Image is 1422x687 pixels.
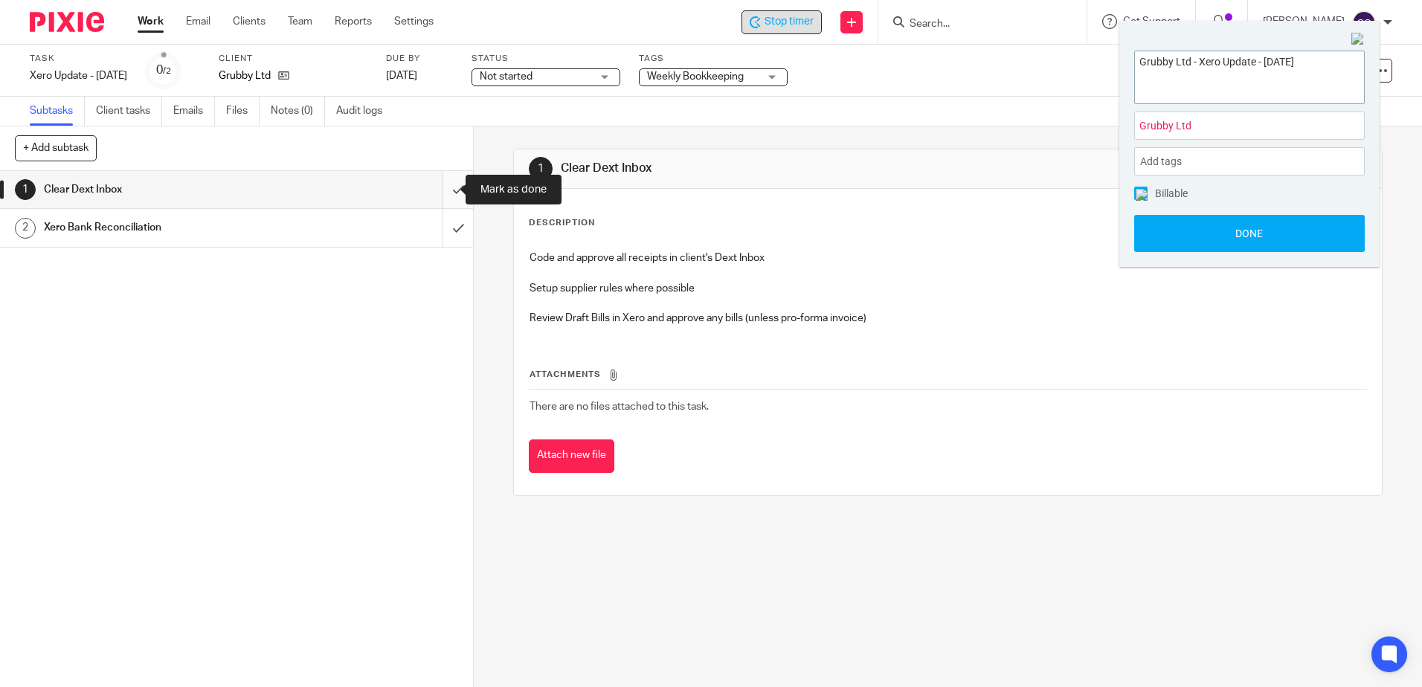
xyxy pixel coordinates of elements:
[1352,10,1376,34] img: svg%3E
[530,401,709,412] span: There are no files attached to this task.
[1351,33,1365,46] img: Close
[472,53,620,65] label: Status
[30,68,127,83] div: Xero Update - Friday
[1155,188,1188,199] span: Billable
[138,14,164,29] a: Work
[647,71,744,82] span: Weekly Bookkeeping
[386,53,453,65] label: Due by
[741,10,822,34] div: Grubby Ltd - Xero Update - Friday
[96,97,162,126] a: Client tasks
[1134,112,1365,140] div: Project: Grubby Ltd
[1123,16,1180,27] span: Get Support
[219,68,271,83] p: Grubby Ltd
[530,370,601,378] span: Attachments
[233,14,266,29] a: Clients
[765,14,814,30] span: Stop timer
[15,179,36,200] div: 1
[386,71,417,81] span: [DATE]
[1263,14,1345,29] p: [PERSON_NAME]
[163,67,171,75] small: /2
[561,161,979,176] h1: Clear Dext Inbox
[271,97,325,126] a: Notes (0)
[530,251,1365,265] p: Code and approve all receipts in client's Dext Inbox
[1135,51,1364,100] textarea: Grubby Ltd - Xero Update - [DATE]
[288,14,312,29] a: Team
[1134,215,1365,252] button: Done
[226,97,260,126] a: Files
[639,53,788,65] label: Tags
[908,18,1042,31] input: Search
[156,62,171,79] div: 0
[1140,150,1189,173] span: Add tags
[219,53,367,65] label: Client
[1139,118,1327,134] span: Grubby Ltd
[394,14,434,29] a: Settings
[335,14,372,29] a: Reports
[173,97,215,126] a: Emails
[530,311,1365,326] p: Review Draft Bills in Xero and approve any bills (unless pro-forma invoice)
[1136,189,1148,201] img: checked.png
[44,178,300,201] h1: Clear Dext Inbox
[30,12,104,32] img: Pixie
[15,218,36,239] div: 2
[336,97,393,126] a: Audit logs
[529,157,553,181] div: 1
[186,14,210,29] a: Email
[530,281,1365,296] p: Setup supplier rules where possible
[30,68,127,83] div: Xero Update - [DATE]
[480,71,533,82] span: Not started
[529,217,595,229] p: Description
[30,53,127,65] label: Task
[44,216,300,239] h1: Xero Bank Reconciliation
[529,439,614,473] button: Attach new file
[30,97,85,126] a: Subtasks
[15,135,97,161] button: + Add subtask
